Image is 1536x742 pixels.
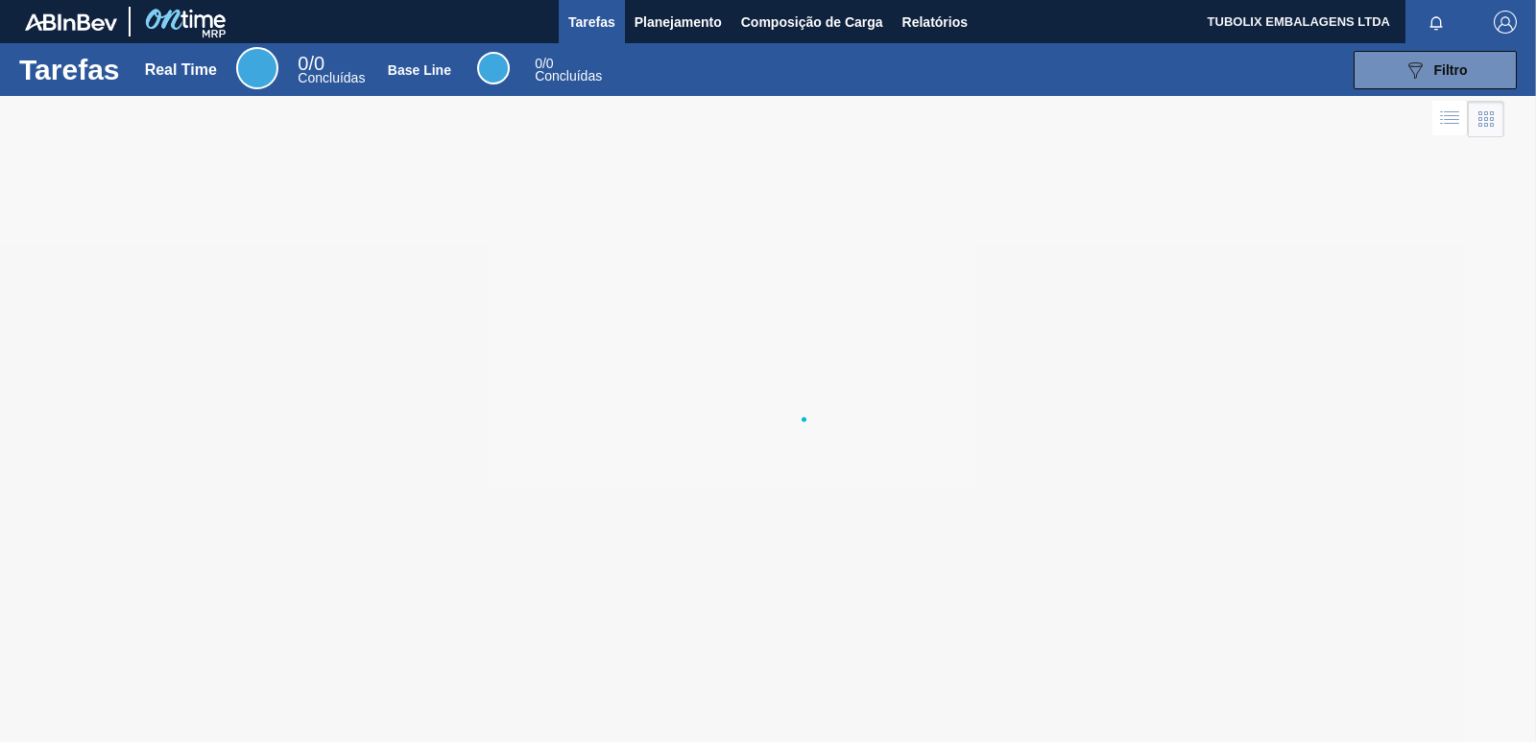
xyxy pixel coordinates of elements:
[236,47,278,89] div: Real Time
[298,56,365,84] div: Real Time
[25,13,117,31] img: TNhmsLtSVTkK8tSr43FrP2fwEKptu5GPRR3wAAAABJRU5ErkJggg==
[19,59,120,81] h1: Tarefas
[741,11,883,34] span: Composição de Carga
[388,62,451,78] div: Base Line
[298,53,324,74] span: / 0
[535,58,602,83] div: Base Line
[1354,51,1517,89] button: Filtro
[145,61,217,79] div: Real Time
[1494,11,1517,34] img: Logout
[298,53,308,74] span: 0
[535,68,602,84] span: Concluídas
[902,11,968,34] span: Relatórios
[1405,9,1467,36] button: Notificações
[1434,62,1468,78] span: Filtro
[535,56,553,71] span: / 0
[298,70,365,85] span: Concluídas
[635,11,722,34] span: Planejamento
[568,11,615,34] span: Tarefas
[477,52,510,84] div: Base Line
[535,56,542,71] span: 0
